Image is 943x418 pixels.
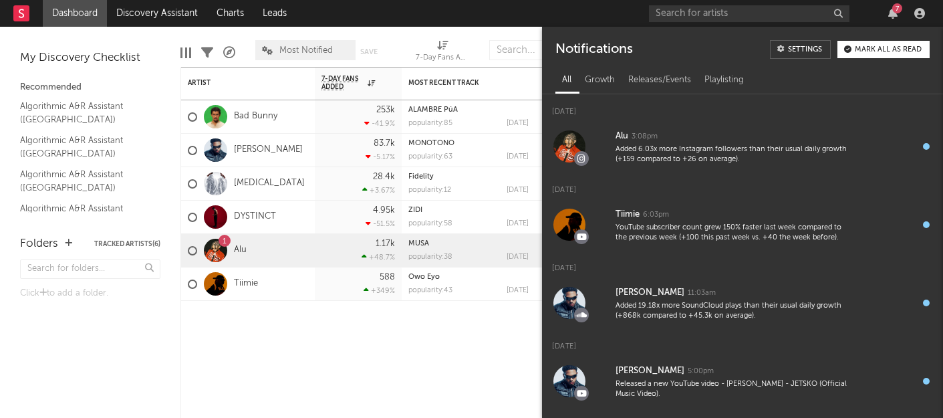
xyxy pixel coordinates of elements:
div: Added 19.18x more SoundCloud plays than their usual daily growth (+868k compared to +45.3k on ave... [616,301,851,322]
div: 28.4k [373,173,395,181]
a: Settings [770,40,831,59]
a: Algorithmic A&R Assistant ([GEOGRAPHIC_DATA]) [20,133,147,161]
div: 253k [376,106,395,114]
div: Releases/Events [622,69,698,92]
a: Tiimie6:03pmYouTube subscriber count grew 150% faster last week compared to the previous week (+1... [542,199,943,251]
div: MONÓTONO [408,140,529,147]
div: popularity: 58 [408,220,452,227]
div: Settings [788,46,822,54]
div: [DATE] [507,287,529,294]
span: Most Notified [279,46,333,55]
div: 1.17k [376,239,395,248]
div: [DATE] [542,173,943,199]
a: Alu3:08pmAdded 6.03x more Instagram followers than their usual daily growth (+159 compared to +26... [542,120,943,173]
div: [DATE] [507,187,529,194]
span: 7-Day Fans Added [321,75,364,91]
div: YouTube subscriber count grew 150% faster last week compared to the previous week (+100 this past... [616,223,851,243]
div: [DATE] [507,153,529,161]
div: popularity: 12 [408,187,451,194]
button: Tracked Artists(6) [94,241,160,247]
div: 5:00pm [688,367,714,377]
a: [PERSON_NAME]5:00pmReleased a new YouTube video - [PERSON_NAME] - JETSKO (Official Music Video). [542,355,943,407]
div: [DATE] [542,94,943,120]
div: Most Recent Track [408,79,509,87]
div: +48.7 % [362,253,395,262]
div: Folders [20,236,58,252]
a: Fidelity [408,173,434,181]
div: 588 [380,273,395,282]
div: Fidelity [408,173,529,181]
div: 6:03pm [643,210,669,220]
div: popularity: 43 [408,287,452,294]
div: Growth [578,69,622,92]
div: Playlisting [698,69,751,92]
div: -5.17 % [366,152,395,161]
div: 3:08pm [632,132,658,142]
div: 7 [892,3,902,13]
div: A&R Pipeline [223,33,235,72]
div: -41.9 % [364,119,395,128]
div: [PERSON_NAME] [616,285,684,301]
div: Edit Columns [180,33,191,72]
div: 7-Day Fans Added (7-Day Fans Added) [416,33,469,72]
div: ZIDI [408,207,529,214]
div: +3.67 % [362,186,395,195]
a: MUSA [408,240,429,247]
input: Search for artists [649,5,849,22]
div: ALAMBRE PúA [408,106,529,114]
div: [DATE] [507,253,529,261]
div: +349 % [364,286,395,295]
button: Save [360,48,378,56]
div: 83.7k [374,139,395,148]
div: Released a new YouTube video - [PERSON_NAME] - JETSKO (Official Music Video). [616,379,851,400]
a: Owo Eyo [408,274,440,281]
div: 7-Day Fans Added (7-Day Fans Added) [416,50,469,66]
a: Algorithmic A&R Assistant ([GEOGRAPHIC_DATA]) [20,167,147,195]
div: [DATE] [542,329,943,355]
a: MONÓTONO [408,140,454,147]
div: Click to add a folder. [20,286,160,302]
div: All [555,69,578,92]
div: 11:03am [688,288,716,298]
div: Tiimie [616,207,640,223]
input: Search for folders... [20,259,160,279]
div: Notifications [555,40,632,59]
a: Algorithmic A&R Assistant ([GEOGRAPHIC_DATA]) [20,99,147,126]
div: Added 6.03x more Instagram followers than their usual daily growth (+159 compared to +26 on avera... [616,144,851,165]
a: ZIDI [408,207,422,214]
a: [MEDICAL_DATA] [234,178,305,189]
button: Mark all as read [837,41,930,58]
div: [DATE] [507,120,529,127]
div: [PERSON_NAME] [616,363,684,379]
a: Bad Bunny [234,111,277,122]
input: Search... [489,40,589,60]
a: Tiimie [234,278,258,290]
div: popularity: 85 [408,120,452,127]
button: 7 [888,8,898,19]
a: [PERSON_NAME] [234,144,303,156]
div: -51.5 % [366,219,395,228]
a: DYSTINCT [234,211,276,223]
a: Algorithmic A&R Assistant ([GEOGRAPHIC_DATA]) [20,201,147,229]
div: [DATE] [507,220,529,227]
div: Recommended [20,80,160,96]
div: 4.95k [373,206,395,215]
div: MUSA [408,240,529,247]
a: Alu [234,245,247,256]
a: [PERSON_NAME]11:03amAdded 19.18x more SoundCloud plays than their usual daily growth (+868k compa... [542,277,943,329]
div: Filters [201,33,213,72]
div: Mark all as read [855,46,922,54]
div: Alu [616,128,628,144]
div: popularity: 38 [408,253,452,261]
div: [DATE] [542,251,943,277]
div: popularity: 63 [408,153,452,161]
a: ALAMBRE PúA [408,106,458,114]
div: Owo Eyo [408,274,529,281]
div: My Discovery Checklist [20,50,160,66]
div: Artist [188,79,288,87]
